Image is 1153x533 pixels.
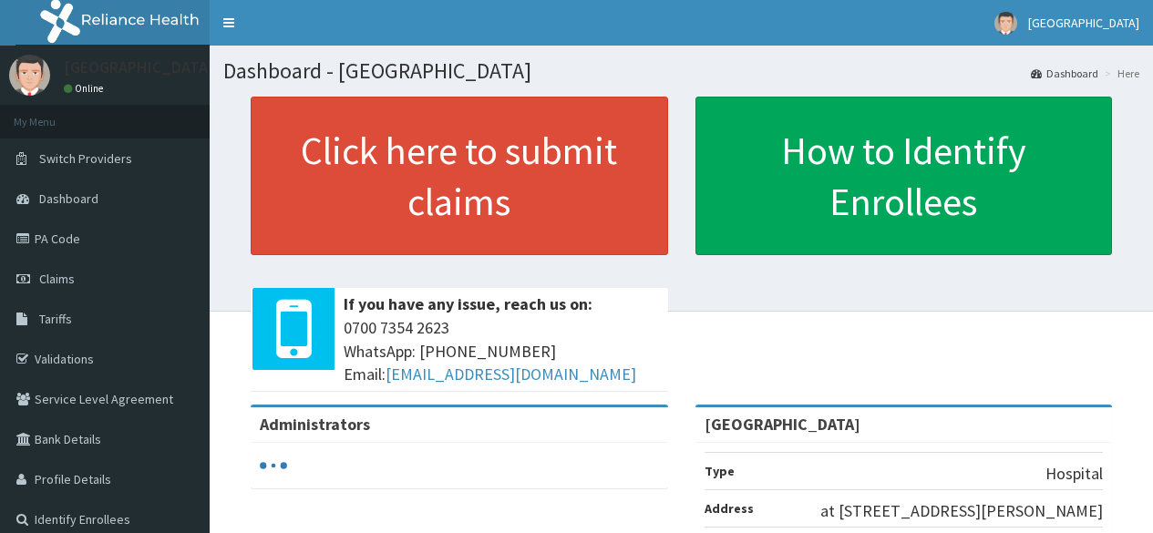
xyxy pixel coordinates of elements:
span: 0700 7354 2623 WhatsApp: [PHONE_NUMBER] Email: [344,316,659,386]
p: [GEOGRAPHIC_DATA] [64,59,214,76]
li: Here [1100,66,1139,81]
a: Dashboard [1031,66,1098,81]
img: User Image [994,12,1017,35]
a: Click here to submit claims [251,97,668,255]
a: Online [64,82,108,95]
img: User Image [9,55,50,96]
b: If you have any issue, reach us on: [344,293,592,314]
a: How to Identify Enrollees [695,97,1113,255]
b: Type [705,463,735,479]
strong: [GEOGRAPHIC_DATA] [705,414,860,435]
p: at [STREET_ADDRESS][PERSON_NAME] [820,499,1103,523]
a: [EMAIL_ADDRESS][DOMAIN_NAME] [386,364,636,384]
svg: audio-loading [260,452,287,479]
span: Dashboard [39,190,98,207]
span: Claims [39,271,75,287]
b: Administrators [260,414,370,435]
b: Address [705,500,754,517]
span: Switch Providers [39,150,132,167]
h1: Dashboard - [GEOGRAPHIC_DATA] [223,59,1139,83]
p: Hospital [1045,462,1103,486]
span: [GEOGRAPHIC_DATA] [1028,15,1139,31]
span: Tariffs [39,311,72,327]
